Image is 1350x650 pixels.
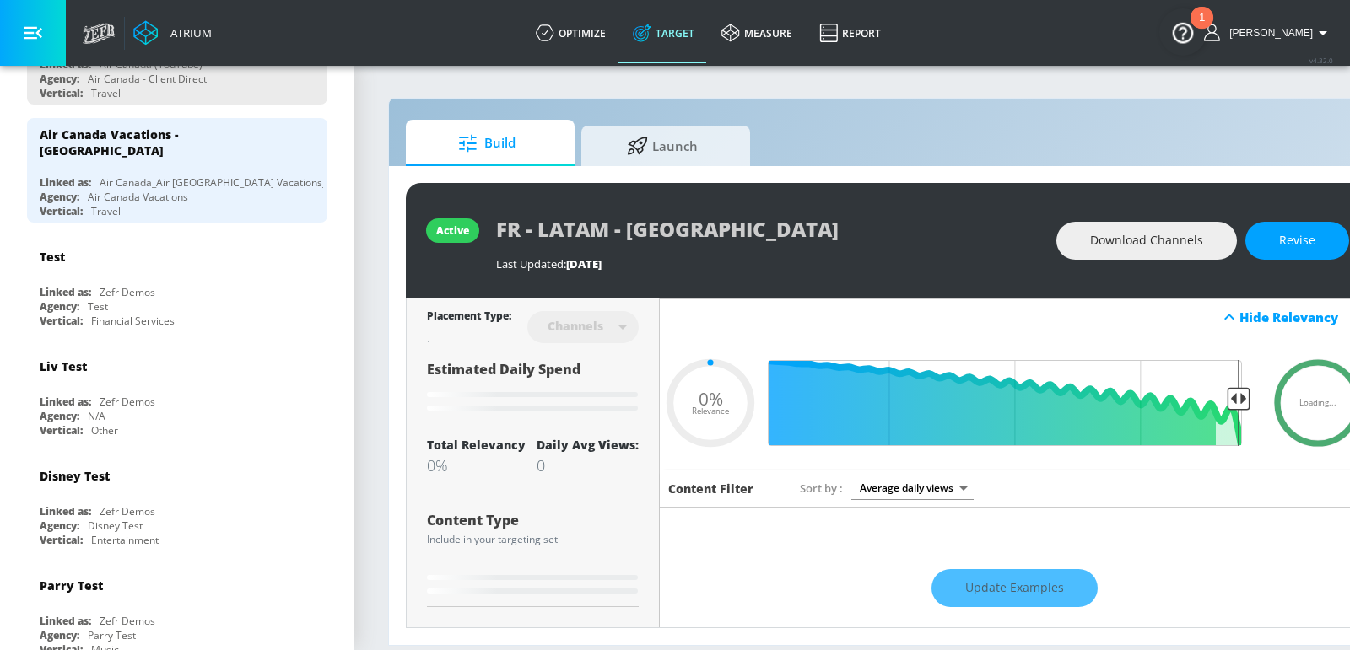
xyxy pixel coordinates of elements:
div: Air Canada Vacations - [GEOGRAPHIC_DATA] [40,126,300,158]
div: Other [91,423,118,438]
span: v 4.32.0 [1309,56,1333,65]
span: Revise [1279,230,1315,251]
div: Liv Test [40,358,87,374]
div: Test [88,299,108,314]
div: Atrium [164,25,212,40]
button: [PERSON_NAME] [1204,23,1333,43]
span: 0% [699,389,723,407]
div: Travel [91,204,121,218]
div: Average daily views [851,476,974,499]
div: Vertical: [40,314,83,328]
div: Zefr Demos [100,504,155,518]
div: Financial Services [91,314,175,328]
div: Estimated Daily Spend [427,360,639,416]
div: Content Type [427,513,639,527]
div: Parry Test [40,577,103,594]
span: Loading... [1299,399,1336,407]
div: Air Canada_Air [GEOGRAPHIC_DATA] Vacations_CAN_YouTube_DV360 [100,175,429,190]
div: Zefr Demos [100,614,155,628]
div: Disney TestLinked as:Zefr DemosAgency:Disney TestVertical:Entertainment [27,455,327,551]
div: Vertical: [40,533,83,547]
a: optimize [522,3,619,63]
div: N/A [88,409,105,423]
div: Disney Test [40,468,110,484]
div: Linked as: [40,175,91,190]
a: measure [708,3,806,63]
div: Agency: [40,409,79,423]
div: Air Canada Vacations [88,190,188,204]
div: Entertainment [91,533,159,547]
div: Vertical: [40,204,83,218]
div: 1 [1199,18,1205,40]
span: Relevance [692,407,729,416]
a: Report [806,3,894,63]
div: Linked as: [40,285,91,299]
div: Include in your targeting set [427,535,639,545]
div: active [436,223,469,238]
div: Air Canada Vacations - [GEOGRAPHIC_DATA]Linked as:Air Canada_Air [GEOGRAPHIC_DATA] Vacations_CAN_... [27,118,327,223]
div: Agency: [40,518,79,533]
div: Zefr Demos [100,395,155,409]
span: Build [423,123,551,164]
span: [DATE] [566,256,602,271]
div: Placement Type: [427,309,511,326]
button: Download Channels [1056,222,1237,260]
div: Air Canada - Client Direct [88,72,207,86]
span: Sort by [800,481,843,496]
div: Disney Test [88,518,143,533]
div: Channels [539,319,612,333]
div: TestLinked as:Zefr DemosAgency:TestVertical:Financial Services [27,236,327,332]
input: Final Threshold [778,360,1250,446]
span: Estimated Daily Spend [427,360,580,379]
div: Test [40,249,65,265]
div: Vertical: [40,423,83,438]
div: 0 [537,455,639,475]
div: Vertical: [40,86,83,100]
div: Liv TestLinked as:Zefr DemosAgency:N/AVertical:Other [27,346,327,442]
div: Zefr Demos [100,285,155,299]
div: Agency: [40,72,79,86]
div: Parry Test [88,628,136,642]
div: Daily Avg Views: [537,437,639,453]
div: Linked as: [40,614,91,628]
div: Agency: [40,190,79,204]
a: Target [619,3,708,63]
div: Linked as: [40,504,91,518]
div: Travel [91,86,121,100]
button: Open Resource Center, 1 new notification [1159,8,1207,56]
div: Last Updated: [496,256,1039,271]
div: Agency: [40,299,79,314]
a: Atrium [133,20,212,46]
h6: Content Filter [668,481,753,497]
div: Linked as: [40,395,91,409]
div: Total Relevancy [427,437,526,453]
span: Download Channels [1090,230,1203,251]
div: Agency: [40,628,79,642]
div: 0% [427,455,526,475]
span: Launch [598,126,726,166]
button: Revise [1245,222,1349,260]
span: login as: eugenia.kim@zefr.com [1223,27,1313,39]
